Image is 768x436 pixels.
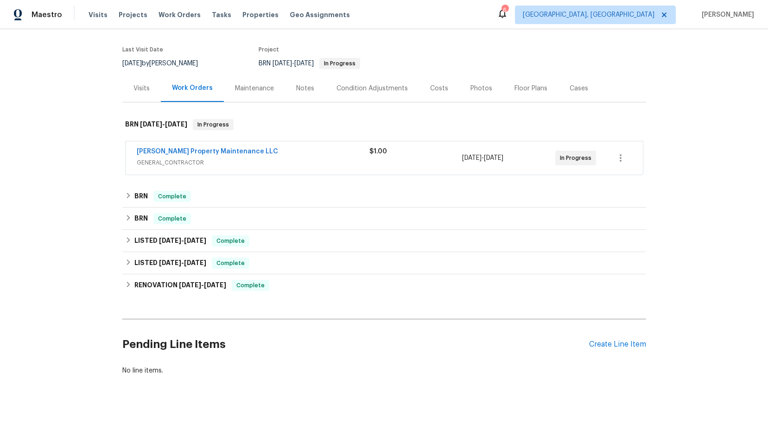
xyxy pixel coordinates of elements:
[213,259,248,268] span: Complete
[134,258,206,269] h6: LISTED
[462,155,482,161] span: [DATE]
[125,119,187,130] h6: BRN
[698,10,754,19] span: [PERSON_NAME]
[194,120,233,129] span: In Progress
[159,10,201,19] span: Work Orders
[523,10,654,19] span: [GEOGRAPHIC_DATA], [GEOGRAPHIC_DATA]
[137,148,278,155] a: [PERSON_NAME] Property Maintenance LLC
[165,121,187,127] span: [DATE]
[589,340,646,349] div: Create Line Item
[122,47,163,52] span: Last Visit Date
[154,192,190,201] span: Complete
[213,236,248,246] span: Complete
[119,10,147,19] span: Projects
[259,47,279,52] span: Project
[470,84,492,93] div: Photos
[134,235,206,246] h6: LISTED
[122,230,646,252] div: LISTED [DATE]-[DATE]Complete
[501,6,508,15] div: 6
[154,214,190,223] span: Complete
[242,10,279,19] span: Properties
[179,282,226,288] span: -
[89,10,108,19] span: Visits
[133,84,150,93] div: Visits
[570,84,588,93] div: Cases
[140,121,187,127] span: -
[159,259,181,266] span: [DATE]
[122,60,142,67] span: [DATE]
[273,60,292,67] span: [DATE]
[140,121,162,127] span: [DATE]
[179,282,201,288] span: [DATE]
[134,213,148,224] h6: BRN
[184,237,206,244] span: [DATE]
[294,60,314,67] span: [DATE]
[290,10,350,19] span: Geo Assignments
[296,84,314,93] div: Notes
[235,84,274,93] div: Maintenance
[134,191,148,202] h6: BRN
[159,259,206,266] span: -
[484,155,503,161] span: [DATE]
[336,84,408,93] div: Condition Adjustments
[320,61,359,66] span: In Progress
[122,208,646,230] div: BRN Complete
[159,237,181,244] span: [DATE]
[172,83,213,93] div: Work Orders
[184,259,206,266] span: [DATE]
[430,84,448,93] div: Costs
[122,323,589,366] h2: Pending Line Items
[122,110,646,139] div: BRN [DATE]-[DATE]In Progress
[560,153,595,163] span: In Progress
[32,10,62,19] span: Maestro
[159,237,206,244] span: -
[134,280,226,291] h6: RENOVATION
[369,148,387,155] span: $1.00
[514,84,547,93] div: Floor Plans
[122,252,646,274] div: LISTED [DATE]-[DATE]Complete
[212,12,231,18] span: Tasks
[259,60,360,67] span: BRN
[462,153,503,163] span: -
[122,185,646,208] div: BRN Complete
[233,281,268,290] span: Complete
[273,60,314,67] span: -
[122,274,646,297] div: RENOVATION [DATE]-[DATE]Complete
[137,158,369,167] span: GENERAL_CONTRACTOR
[122,58,209,69] div: by [PERSON_NAME]
[122,366,646,375] div: No line items.
[204,282,226,288] span: [DATE]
